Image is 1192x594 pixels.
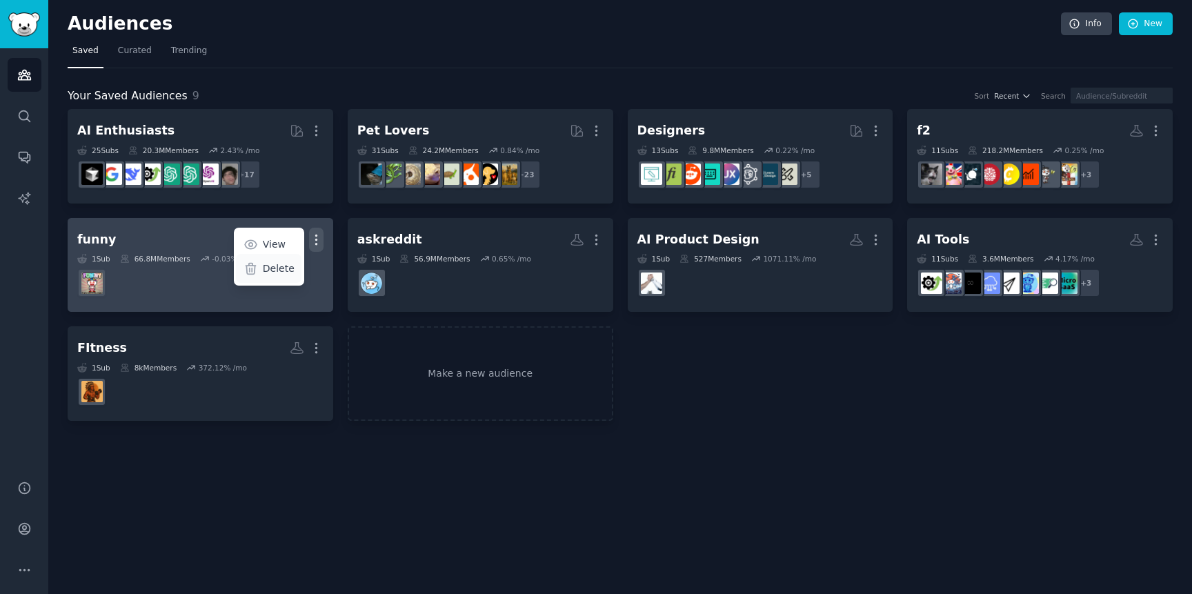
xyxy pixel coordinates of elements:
a: f211Subs218.2MMembers0.25% /mo+3memeNoStupidQuestionsSelfPromotionYouTubeCryptoCurrencyClassictod... [907,109,1173,204]
img: leopardgeckos [419,164,440,185]
div: + 5 [792,160,821,189]
div: 31 Sub s [357,146,399,155]
img: meme [1056,164,1077,185]
img: cursor [81,164,103,185]
div: 527 Members [679,254,742,264]
a: New [1119,12,1173,36]
img: learndesign [757,164,778,185]
a: Designers13Subs9.8MMembers0.22% /mo+5UX_DesignlearndesignuserexperienceUXDesignUI_Designlogodesig... [628,109,893,204]
div: 1 Sub [77,254,110,264]
div: 3.6M Members [968,254,1033,264]
span: Your Saved Audiences [68,88,188,105]
a: View [236,230,301,259]
div: 1 Sub [357,254,390,264]
img: jobboardsearch [1037,273,1058,294]
img: logodesign [679,164,701,185]
div: 1071.11 % /mo [763,254,816,264]
div: 1 Sub [637,254,670,264]
a: AI Enthusiasts25Subs20.3MMembers2.43% /mo+17ArtificalIntelligenceOpenAIDevchatgpt_prompts_chatgpt... [68,109,333,204]
img: GoogleGeminiAI [101,164,122,185]
img: UXDesign [718,164,739,185]
img: PetAdvice [477,164,498,185]
img: web_design [641,164,662,185]
div: + 3 [1071,268,1100,297]
div: f2 [917,122,931,139]
img: typography [660,164,682,185]
p: Delete [263,261,295,276]
img: OpenAIDev [197,164,219,185]
div: 1 Sub [77,363,110,373]
img: AIxProduct [641,273,662,294]
span: 9 [192,89,199,102]
div: FItness [77,339,127,357]
img: userexperience [737,164,759,185]
img: startups_promotion [998,273,1020,294]
div: askreddit [357,231,422,248]
div: 13 Sub s [637,146,679,155]
div: Designers [637,122,706,139]
img: turtle [438,164,459,185]
div: 0.25 % /mo [1064,146,1104,155]
img: artificial [1017,273,1039,294]
a: Trending [166,40,212,68]
div: 20.3M Members [128,146,199,155]
div: + 17 [232,160,261,189]
div: 0.22 % /mo [775,146,815,155]
div: 0.65 % /mo [492,254,531,264]
img: AItoolsCatalog [139,164,161,185]
img: AI_Agents [940,273,962,294]
div: Search [1041,91,1066,101]
img: UX_Design [776,164,797,185]
input: Audience/Subreddit [1071,88,1173,103]
div: AI Product Design [637,231,759,248]
img: microsaas [1056,273,1077,294]
div: Sort [975,91,990,101]
div: 11 Sub s [917,146,958,155]
a: AI Product Design1Sub527Members1071.11% /moAIxProduct [628,218,893,313]
a: AI Tools11Subs3.6MMembers4.17% /mo+3microsaasjobboardsearchartificialstartups_promotionSaaSArtifi... [907,218,1173,313]
img: ArtificialInteligence [960,273,981,294]
a: Saved [68,40,103,68]
a: askreddit1Sub56.9MMembers0.65% /moAskReddit [348,218,613,313]
img: CasualConversation [960,164,981,185]
img: cockatiel [457,164,479,185]
div: 218.2M Members [968,146,1043,155]
img: SaaS [979,273,1000,294]
div: 24.2M Members [408,146,479,155]
img: chatgpt_promptDesign [159,164,180,185]
img: NoStupidQuestions [1037,164,1058,185]
a: FItness1Sub8kMembers372.12% /moAskFitnessIndia [68,326,333,421]
div: 25 Sub s [77,146,119,155]
img: AskReddit [361,273,382,294]
div: + 23 [512,160,541,189]
img: ballpython [399,164,421,185]
span: Recent [994,91,1019,101]
a: Info [1061,12,1112,36]
img: todayilearned [979,164,1000,185]
a: funnyViewDelete1Sub66.8MMembers-0.03% /mofunny [68,218,333,313]
img: AItoolsCatalog [921,273,942,294]
img: AskFitnessIndia [81,381,103,402]
img: reptiles [361,164,382,185]
div: 56.9M Members [399,254,470,264]
div: 11 Sub s [917,254,958,264]
img: funny [81,273,103,294]
a: Pet Lovers31Subs24.2MMembers0.84% /mo+23dogbreedPetAdvicecockatielturtleleopardgeckosballpythonhe... [348,109,613,204]
img: ArtificalIntelligence [217,164,238,185]
img: herpetology [380,164,401,185]
div: 66.8M Members [120,254,190,264]
img: dogbreed [496,164,517,185]
div: Pet Lovers [357,122,430,139]
span: Trending [171,45,207,57]
span: Saved [72,45,99,57]
div: AI Enthusiasts [77,122,175,139]
div: 8k Members [120,363,177,373]
div: 9.8M Members [688,146,753,155]
img: UI_Design [699,164,720,185]
div: AI Tools [917,231,969,248]
div: + 3 [1071,160,1100,189]
p: View [263,237,286,252]
h2: Audiences [68,13,1061,35]
img: CryptoCurrencyClassic [998,164,1020,185]
a: Make a new audience [348,326,613,421]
